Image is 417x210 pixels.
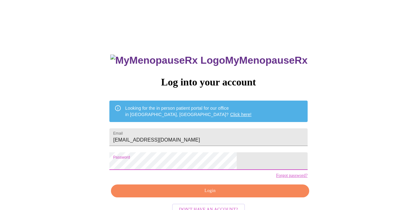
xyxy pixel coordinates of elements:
[276,173,308,178] a: Forgot password?
[111,184,309,197] button: Login
[110,55,308,66] h3: MyMenopauseRx
[110,55,225,66] img: MyMenopauseRx Logo
[118,187,302,195] span: Login
[109,76,307,88] h3: Log into your account
[230,112,252,117] a: Click here!
[125,102,252,120] div: Looking for the in person patient portal for our office in [GEOGRAPHIC_DATA], [GEOGRAPHIC_DATA]?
